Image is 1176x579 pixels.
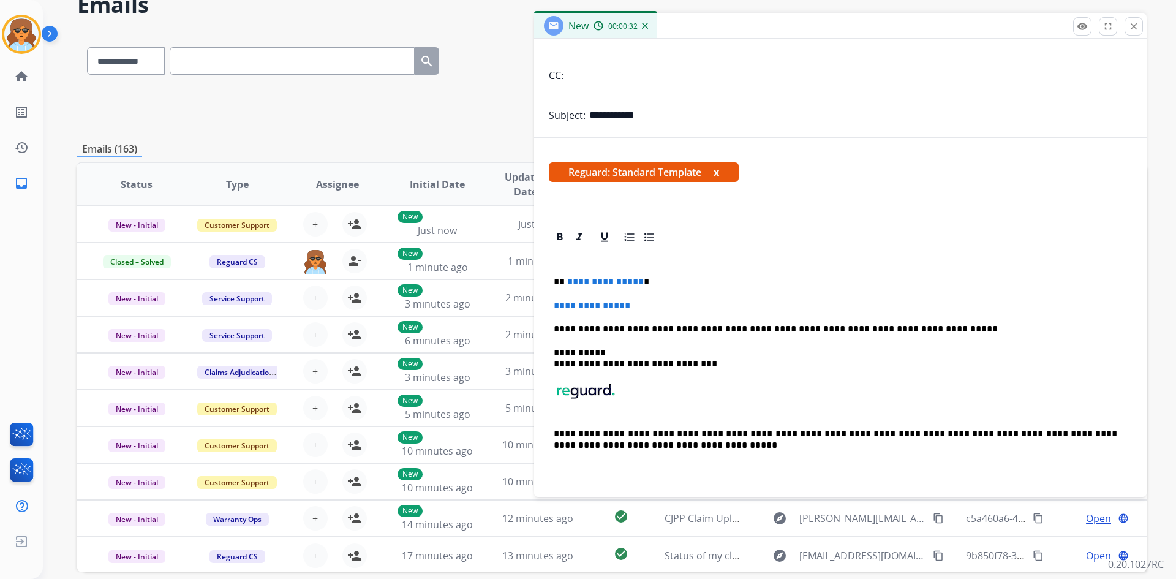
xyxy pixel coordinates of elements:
button: + [303,286,328,310]
mat-icon: person_add [347,364,362,379]
span: 2 minutes ago [505,328,571,341]
span: CJPP Claim Upload [665,512,750,525]
span: Warranty Ops [206,513,269,526]
p: New [398,248,423,260]
span: Customer Support [197,219,277,232]
span: New [568,19,589,32]
span: 2 minutes ago [505,291,571,305]
p: Subject: [549,108,586,123]
mat-icon: check_circle [614,509,628,524]
span: 10 minutes ago [502,475,573,488]
span: New - Initial [108,366,165,379]
mat-icon: content_copy [1033,550,1044,561]
mat-icon: fullscreen [1102,21,1114,32]
mat-icon: person_remove [347,254,362,268]
mat-icon: remove_red_eye [1077,21,1088,32]
button: + [303,322,328,347]
span: Customer Support [197,476,277,489]
span: 6 minutes ago [405,334,470,347]
p: New [398,284,423,297]
mat-icon: language [1118,513,1129,524]
button: + [303,359,328,384]
span: 5 minutes ago [505,401,571,415]
mat-icon: person_add [347,327,362,342]
span: New - Initial [108,513,165,526]
span: 12 minutes ago [502,512,573,525]
span: 3 minutes ago [405,297,470,311]
span: Type [226,177,249,192]
mat-icon: content_copy [933,513,944,524]
span: New - Initial [108,292,165,305]
span: Claims Adjudication [197,366,281,379]
span: + [312,290,318,305]
span: New - Initial [108,329,165,342]
span: + [312,437,318,452]
img: agent-avatar [303,249,328,274]
span: 3 minutes ago [505,365,571,378]
span: 13 minutes ago [502,549,573,562]
span: [PERSON_NAME][EMAIL_ADDRESS][PERSON_NAME][DOMAIN_NAME] [799,511,925,526]
span: + [312,548,318,563]
span: Customer Support [197,403,277,415]
span: + [312,511,318,526]
span: + [312,364,318,379]
span: Status of my claim [665,549,749,562]
span: 1 minute ago [407,260,468,274]
p: 0.20.1027RC [1108,557,1164,572]
mat-icon: person_add [347,437,362,452]
mat-icon: check_circle [614,547,628,561]
button: + [303,396,328,420]
span: 10 minutes ago [402,444,473,458]
span: + [312,327,318,342]
span: 3 minutes ago [405,371,470,384]
span: Initial Date [410,177,465,192]
button: + [303,433,328,457]
span: 10 minutes ago [502,438,573,452]
mat-icon: person_add [347,548,362,563]
mat-icon: person_add [347,474,362,489]
span: Updated Date [498,170,554,199]
p: Emails (163) [77,142,142,157]
mat-icon: content_copy [1033,513,1044,524]
mat-icon: history [14,140,29,155]
mat-icon: list_alt [14,105,29,119]
button: + [303,212,328,237]
button: + [303,543,328,568]
span: c5a460a6-49cb-4d97-92c7-ed478d939409 [966,512,1155,525]
span: Just now [518,218,557,231]
button: + [303,506,328,531]
span: + [312,217,318,232]
div: Ordered List [620,228,639,246]
p: New [398,395,423,407]
span: Status [121,177,153,192]
mat-icon: person_add [347,217,362,232]
mat-icon: person_add [347,511,362,526]
p: New [398,505,423,517]
span: 1 minute ago [508,254,568,268]
p: New [398,468,423,480]
span: Reguard: Standard Template [549,162,739,182]
mat-icon: close [1128,21,1139,32]
p: New [398,321,423,333]
span: New - Initial [108,550,165,563]
span: Open [1086,548,1111,563]
span: + [312,401,318,415]
p: New [398,431,423,444]
span: New - Initial [108,403,165,415]
div: Underline [595,228,614,246]
mat-icon: person_add [347,290,362,305]
img: avatar [4,17,39,51]
button: + [303,469,328,494]
span: 00:00:32 [608,21,638,31]
p: CC: [549,68,563,83]
p: New [398,211,423,223]
span: Reguard CS [209,255,265,268]
mat-icon: search [420,54,434,69]
div: Bold [551,228,569,246]
span: 5 minutes ago [405,407,470,421]
span: Service Support [202,329,272,342]
span: + [312,474,318,489]
p: New [398,358,423,370]
button: x [714,165,719,180]
mat-icon: language [1118,550,1129,561]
